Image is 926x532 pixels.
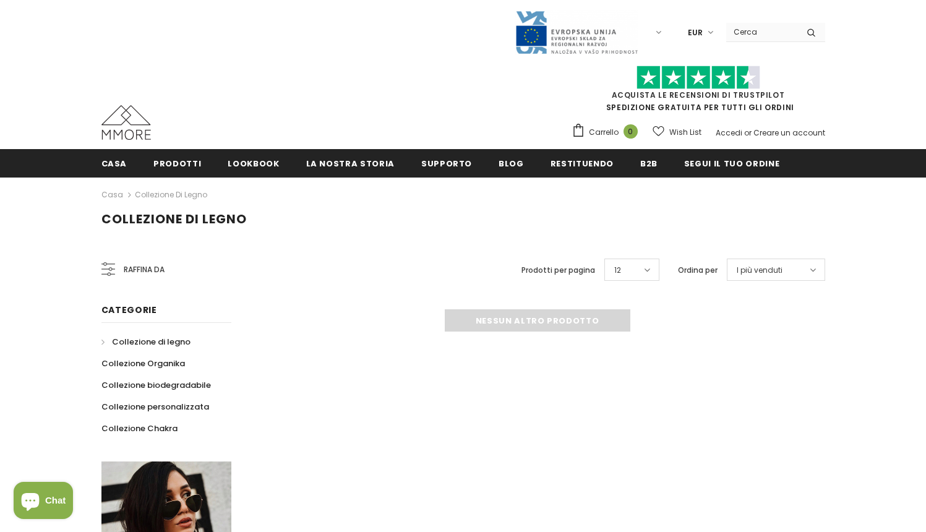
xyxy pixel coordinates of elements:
span: Collezione biodegradabile [101,379,211,391]
span: Blog [499,158,524,169]
label: Prodotti per pagina [521,264,595,277]
a: B2B [640,149,658,177]
span: Collezione Organika [101,358,185,369]
span: EUR [688,27,703,39]
a: La nostra storia [306,149,395,177]
a: Segui il tuo ordine [684,149,779,177]
a: Casa [101,149,127,177]
a: Collezione Organika [101,353,185,374]
span: B2B [640,158,658,169]
a: Javni Razpis [515,27,638,37]
a: Collezione Chakra [101,418,178,439]
span: La nostra storia [306,158,395,169]
a: Casa [101,187,123,202]
a: Accedi [716,127,742,138]
img: Javni Razpis [515,10,638,55]
span: I più venduti [737,264,782,277]
a: Lookbook [228,149,279,177]
span: Collezione di legno [101,210,247,228]
label: Ordina per [678,264,718,277]
span: 0 [624,124,638,139]
a: Collezione di legno [135,189,207,200]
input: Search Site [726,23,797,41]
span: Raffina da [124,263,165,277]
a: Wish List [653,121,701,143]
a: Collezione biodegradabile [101,374,211,396]
a: Collezione personalizzata [101,396,209,418]
img: Casi MMORE [101,105,151,140]
span: Categorie [101,304,157,316]
span: Casa [101,158,127,169]
inbox-online-store-chat: Shopify online store chat [10,482,77,522]
a: Blog [499,149,524,177]
span: Wish List [669,126,701,139]
span: Collezione Chakra [101,423,178,434]
span: 12 [614,264,621,277]
a: Collezione di legno [101,331,191,353]
span: Carrello [589,126,619,139]
a: Prodotti [153,149,201,177]
a: Restituendo [551,149,614,177]
span: SPEDIZIONE GRATUITA PER TUTTI GLI ORDINI [572,71,825,113]
span: Segui il tuo ordine [684,158,779,169]
span: Restituendo [551,158,614,169]
img: Fidati di Pilot Stars [637,66,760,90]
span: supporto [421,158,472,169]
span: Collezione di legno [112,336,191,348]
a: Carrello 0 [572,123,644,142]
span: Prodotti [153,158,201,169]
a: Acquista le recensioni di TrustPilot [612,90,785,100]
span: Lookbook [228,158,279,169]
span: Collezione personalizzata [101,401,209,413]
a: Creare un account [753,127,825,138]
a: supporto [421,149,472,177]
span: or [744,127,752,138]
